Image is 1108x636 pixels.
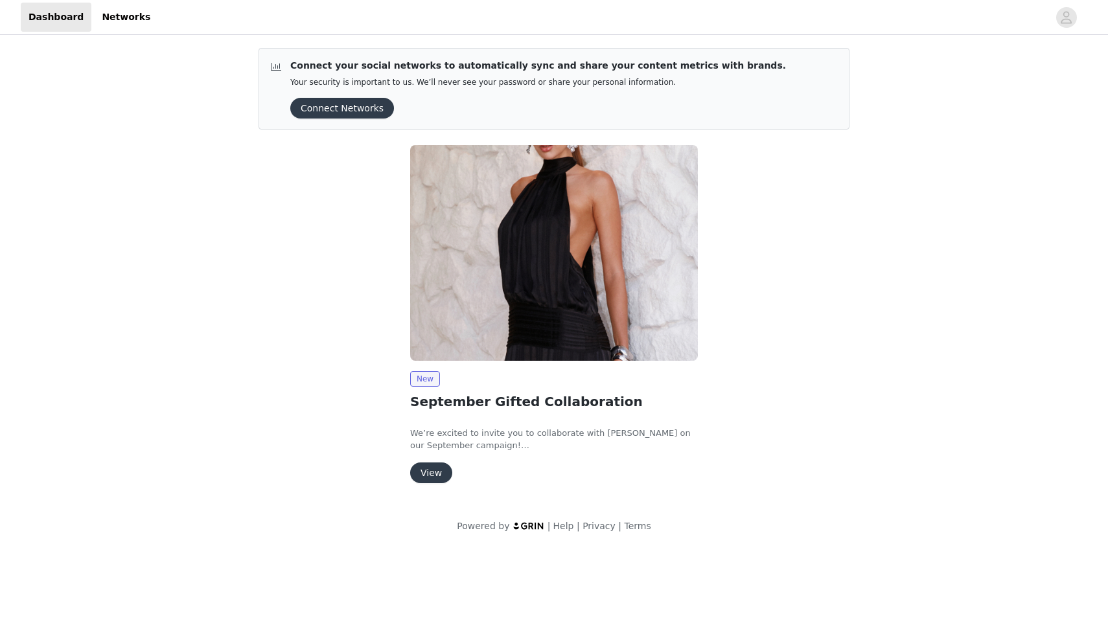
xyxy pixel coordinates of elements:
a: Networks [94,3,158,32]
a: View [410,468,452,478]
p: Your security is important to us. We’ll never see your password or share your personal information. [290,78,786,87]
a: Help [553,521,574,531]
span: | [548,521,551,531]
span: Powered by [457,521,509,531]
a: Privacy [583,521,616,531]
p: We’re excited to invite you to collaborate with [PERSON_NAME] on our September campaign! [410,427,698,452]
button: Connect Networks [290,98,394,119]
p: Connect your social networks to automatically sync and share your content metrics with brands. [290,59,786,73]
span: | [618,521,621,531]
a: Dashboard [21,3,91,32]
img: logo [513,521,545,530]
button: View [410,462,452,483]
span: | [577,521,580,531]
span: New [410,371,440,387]
div: avatar [1060,7,1072,28]
img: Peppermayo AUS [410,145,698,361]
h2: September Gifted Collaboration [410,392,698,411]
a: Terms [624,521,651,531]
